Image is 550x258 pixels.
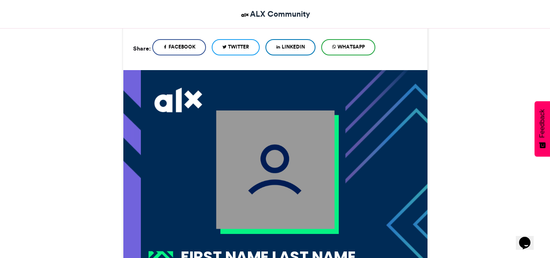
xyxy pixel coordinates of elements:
[240,10,250,20] img: ALX Community
[282,43,305,51] span: LinkedIn
[216,110,335,229] img: user_filled.png
[535,101,550,157] button: Feedback - Show survey
[321,39,375,55] a: WhatsApp
[539,109,546,138] span: Feedback
[337,43,365,51] span: WhatsApp
[265,39,316,55] a: LinkedIn
[212,39,260,55] a: Twitter
[169,43,195,51] span: Facebook
[228,43,249,51] span: Twitter
[133,43,151,54] h5: Share:
[240,8,310,20] a: ALX Community
[152,39,206,55] a: Facebook
[516,225,542,250] iframe: chat widget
